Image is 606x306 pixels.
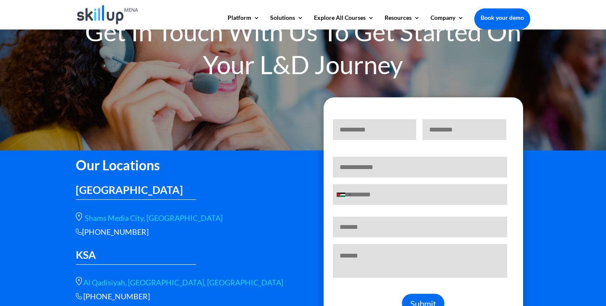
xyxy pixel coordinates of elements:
[474,8,530,27] a: Book your demo
[385,15,420,29] a: Resources
[76,157,160,173] span: Our Locations
[77,5,138,24] img: Skillup Mena
[76,15,530,85] h1: Get In Touch With Us To Get Started On Your L&D Journey
[76,227,290,237] div: [PHONE_NUMBER]
[228,15,260,29] a: Platform
[85,213,223,223] a: Shams Media City, [GEOGRAPHIC_DATA]
[270,15,303,29] a: Solutions
[83,278,283,287] a: Al Qadisiyah, [GEOGRAPHIC_DATA], [GEOGRAPHIC_DATA]
[76,185,196,199] h3: [GEOGRAPHIC_DATA]
[462,215,606,306] iframe: Chat Widget
[333,185,353,204] div: Selected country
[314,15,374,29] a: Explore All Courses
[431,15,464,29] a: Company
[76,248,96,261] span: KSA
[83,292,150,301] a: Call phone number +966 56 566 9461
